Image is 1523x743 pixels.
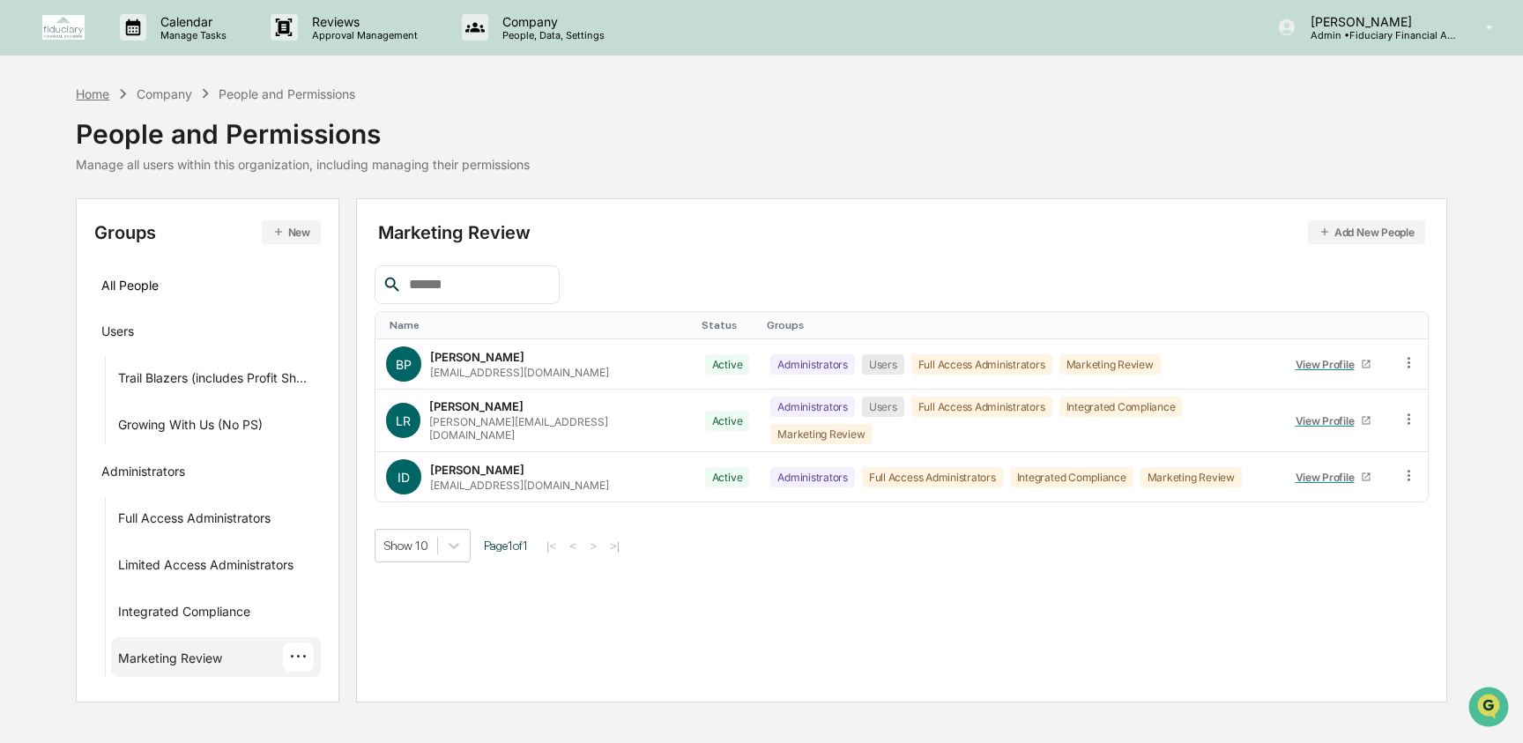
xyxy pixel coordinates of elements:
[702,319,754,331] div: Toggle SortBy
[1404,319,1421,331] div: Toggle SortBy
[60,152,223,167] div: We're available if you need us!
[770,467,855,487] div: Administrators
[283,643,314,672] div: ···
[541,539,561,554] button: |<
[1288,407,1379,435] a: View Profile
[94,220,321,244] div: Groups
[429,415,684,442] div: [PERSON_NAME][EMAIL_ADDRESS][DOMAIN_NAME]
[101,464,185,485] div: Administrators
[1010,467,1133,487] div: Integrated Compliance
[1059,397,1183,417] div: Integrated Compliance
[862,467,1003,487] div: Full Access Administrators
[11,215,121,247] a: 🖐️Preclearance
[76,157,530,172] div: Manage all users within this organization, including managing their permissions
[862,354,904,375] div: Users
[396,413,411,428] span: LR
[1296,471,1362,484] div: View Profile
[35,222,114,240] span: Preclearance
[101,323,134,345] div: Users
[219,86,355,101] div: People and Permissions
[1288,464,1379,491] a: View Profile
[397,470,410,485] span: ID
[128,224,142,238] div: 🗄️
[18,37,321,65] p: How can we help?
[121,215,226,247] a: 🗄️Attestations
[1284,319,1383,331] div: Toggle SortBy
[911,354,1052,375] div: Full Access Administrators
[1140,467,1242,487] div: Marketing Review
[396,357,412,372] span: BP
[430,350,524,364] div: [PERSON_NAME]
[484,539,528,553] span: Page 1 of 1
[430,366,609,379] div: [EMAIL_ADDRESS][DOMAIN_NAME]
[605,539,625,554] button: >|
[767,319,1270,331] div: Toggle SortBy
[378,220,1424,244] div: Marketing Review
[262,220,321,244] button: New
[705,467,750,487] div: Active
[298,29,427,41] p: Approval Management
[390,319,687,331] div: Toggle SortBy
[911,397,1052,417] div: Full Access Administrators
[770,424,872,444] div: Marketing Review
[118,417,263,438] div: Growing With Us (No PS)
[300,140,321,161] button: Start new chat
[18,257,32,271] div: 🔎
[101,271,314,300] div: All People
[146,14,235,29] p: Calendar
[705,411,750,431] div: Active
[770,397,855,417] div: Administrators
[18,224,32,238] div: 🖐️
[430,479,609,492] div: [EMAIL_ADDRESS][DOMAIN_NAME]
[118,370,314,391] div: Trail Blazers (includes Profit Share)
[705,354,750,375] div: Active
[1296,414,1362,427] div: View Profile
[175,299,213,312] span: Pylon
[1288,351,1379,378] a: View Profile
[35,256,111,273] span: Data Lookup
[76,86,109,101] div: Home
[18,135,49,167] img: 1746055101610-c473b297-6a78-478c-a979-82029cc54cd1
[76,104,530,150] div: People and Permissions
[118,510,271,531] div: Full Access Administrators
[124,298,213,312] a: Powered byPylon
[488,29,613,41] p: People, Data, Settings
[1296,29,1460,41] p: Admin • Fiduciary Financial Advisors
[118,650,222,672] div: Marketing Review
[1467,685,1514,732] iframe: Open customer support
[298,14,427,29] p: Reviews
[488,14,613,29] p: Company
[1308,220,1425,244] button: Add New People
[564,539,582,554] button: <
[118,604,250,625] div: Integrated Compliance
[137,86,192,101] div: Company
[145,222,219,240] span: Attestations
[118,557,293,578] div: Limited Access Administrators
[60,135,289,152] div: Start new chat
[1059,354,1161,375] div: Marketing Review
[42,15,85,40] img: logo
[146,29,235,41] p: Manage Tasks
[584,539,602,554] button: >
[430,463,524,477] div: [PERSON_NAME]
[1296,14,1460,29] p: [PERSON_NAME]
[11,249,118,280] a: 🔎Data Lookup
[770,354,855,375] div: Administrators
[429,399,524,413] div: [PERSON_NAME]
[1296,358,1362,371] div: View Profile
[862,397,904,417] div: Users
